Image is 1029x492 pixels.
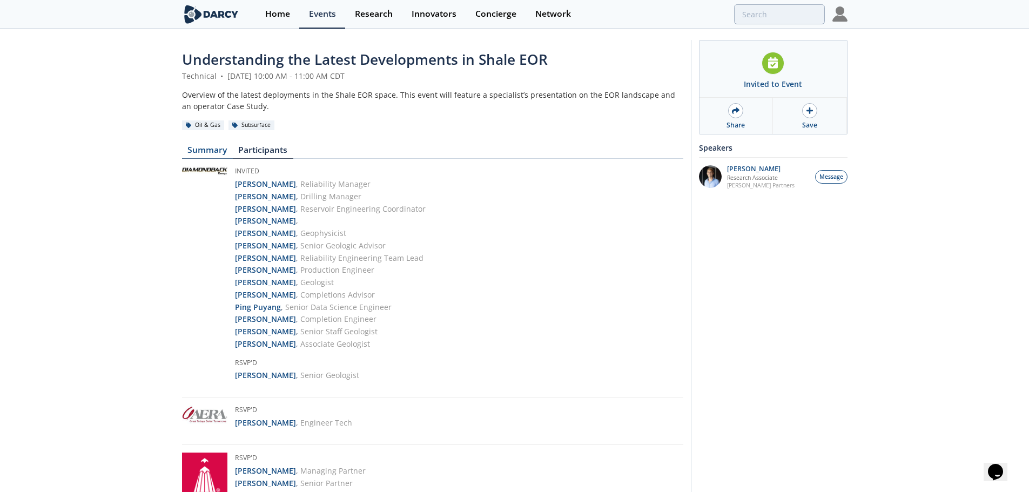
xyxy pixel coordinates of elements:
span: Completion Engineer [300,314,376,324]
span: , [296,277,298,287]
span: , [296,240,298,251]
span: Associate Geologist [300,339,370,349]
strong: [PERSON_NAME] [235,253,296,263]
strong: [PERSON_NAME] [235,326,296,336]
iframe: chat widget [984,449,1018,481]
h5: RSVP'd [235,405,352,417]
strong: [PERSON_NAME] [235,240,296,251]
a: Participants [233,146,293,159]
span: Understanding the Latest Developments in Shale EOR [182,50,548,69]
div: Home [265,10,290,18]
a: Summary [182,146,233,159]
strong: [PERSON_NAME] [235,478,296,488]
strong: [PERSON_NAME] [235,265,296,275]
span: , [281,302,283,312]
img: 1EXUV5ipS3aUf9wnAL7U [699,165,722,188]
strong: [PERSON_NAME] [235,204,296,214]
span: Production Engineer [300,265,374,275]
h5: RSVP'd [235,453,366,465]
span: , [296,326,298,336]
strong: [PERSON_NAME] [235,417,296,428]
span: , [296,204,298,214]
span: Engineer Tech [300,417,352,428]
div: Innovators [412,10,456,18]
span: , [296,370,298,380]
span: , [296,289,298,300]
img: Profile [832,6,848,22]
strong: Ping Puyang [235,302,281,312]
p: Research Associate [727,174,795,181]
span: , [296,265,298,275]
div: Network [535,10,571,18]
strong: [PERSON_NAME] [235,228,296,238]
span: Managing Partner [300,466,366,476]
strong: [PERSON_NAME] [235,314,296,324]
span: • [219,71,225,81]
strong: [PERSON_NAME] [235,370,296,380]
span: , [296,417,298,428]
input: Advanced Search [734,4,825,24]
span: Senior Geologist [300,370,359,380]
span: , [296,314,298,324]
strong: [PERSON_NAME] [235,466,296,476]
span: , [296,191,298,201]
span: Geologist [300,277,334,287]
div: Research [355,10,393,18]
span: Senior Staff Geologist [300,326,378,336]
strong: [PERSON_NAME] [235,179,296,189]
div: Concierge [475,10,516,18]
span: Completions Advisor [300,289,375,300]
h5: RSVP'd [235,358,426,370]
span: , [296,478,298,488]
span: Reliability Manager [300,179,371,189]
h5: Invited [235,166,426,178]
span: Geophysicist [300,228,346,238]
strong: [PERSON_NAME] [235,277,296,287]
div: Subsurface [228,120,275,130]
span: , [296,179,298,189]
div: Share [727,120,745,130]
div: Save [802,120,817,130]
div: Events [309,10,336,18]
strong: [PERSON_NAME] [235,215,296,226]
span: , [296,339,298,349]
p: [PERSON_NAME] [727,165,795,173]
div: Overview of the latest deployments in the Shale EOR space. This event will feature a specialist’s... [182,89,683,112]
span: , [296,253,298,263]
img: Aera Energy [182,405,227,424]
span: Senior Data Science Engineer [285,302,392,312]
span: Reliability Engineering Team Lead [300,253,423,263]
span: , [296,466,298,476]
strong: [PERSON_NAME] [235,191,296,201]
div: Technical [DATE] 10:00 AM - 11:00 AM CDT [182,70,683,82]
strong: [PERSON_NAME] [235,339,296,349]
span: Reservoir Engineering Coordinator [300,204,426,214]
span: Senior Geologic Advisor [300,240,386,251]
button: Message [815,170,848,184]
div: Invited to Event [744,78,802,90]
span: Senior Partner [300,478,353,488]
img: logo-wide.svg [182,5,241,24]
span: Drilling Manager [300,191,361,201]
span: , [296,228,298,238]
div: Speakers [699,138,848,157]
span: Message [819,173,843,181]
div: Oil & Gas [182,120,225,130]
p: [PERSON_NAME] Partners [727,181,795,189]
img: Diamondback Energy [182,166,227,176]
strong: [PERSON_NAME] [235,289,296,300]
span: , [296,215,298,226]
